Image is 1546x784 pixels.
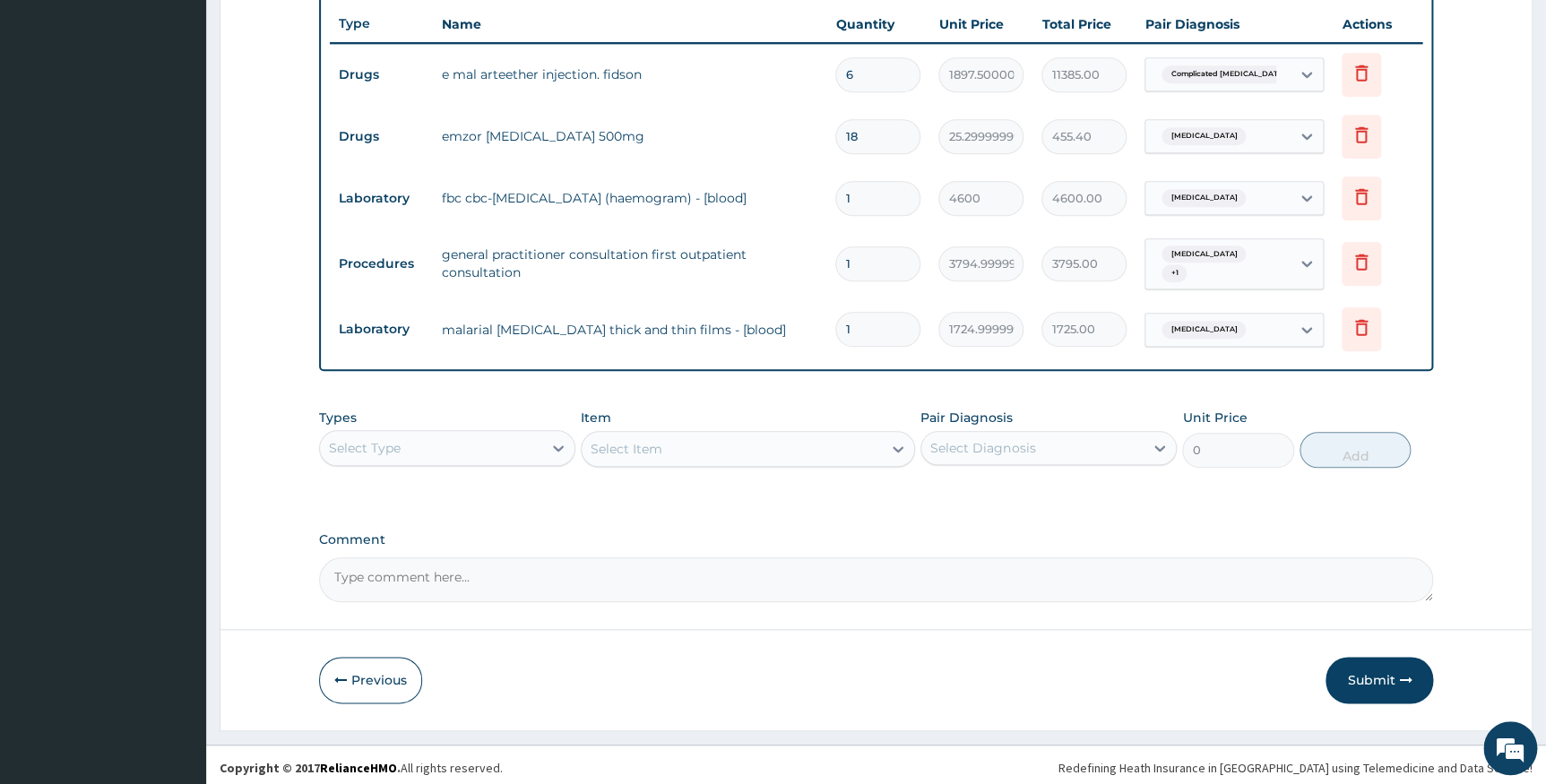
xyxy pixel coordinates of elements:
span: + 1 [1162,264,1187,282]
span: [MEDICAL_DATA] [1162,246,1246,263]
label: Unit Price [1182,409,1247,426]
button: Previous [319,657,422,703]
td: Drugs [330,58,433,91]
label: Types [319,410,357,426]
div: Minimize live chat window [294,9,337,52]
td: malarial [MEDICAL_DATA] thick and thin films - [blood] [433,312,827,348]
div: Select Type [329,439,401,457]
label: Pair Diagnosis [920,409,1013,426]
td: e mal arteether injection. fidson [433,56,827,92]
label: Item [581,409,611,426]
th: Quantity [826,6,929,42]
div: Chat with us now [93,100,301,124]
td: Laboratory [330,313,433,346]
td: Laboratory [330,182,433,215]
span: Complicated [MEDICAL_DATA] [1162,65,1294,83]
div: Select Diagnosis [930,439,1035,457]
span: [MEDICAL_DATA] [1162,321,1246,339]
span: [MEDICAL_DATA] [1162,127,1246,145]
td: emzor [MEDICAL_DATA] 500mg [433,118,827,154]
th: Type [330,7,433,40]
img: d_794563401_company_1708531726252_794563401 [33,90,73,134]
td: Procedures [330,247,433,280]
button: Add [1300,432,1411,468]
label: Comment [319,532,1434,547]
th: Pair Diagnosis [1136,6,1333,42]
th: Unit Price [929,6,1032,42]
th: Actions [1333,6,1422,42]
td: fbc cbc-[MEDICAL_DATA] (haemogram) - [blood] [433,180,827,216]
textarea: Type your message and hit 'Enter' [9,489,341,552]
button: Submit [1326,657,1433,703]
div: Redefining Heath Insurance in [GEOGRAPHIC_DATA] using Telemedicine and Data Science! [1058,759,1533,777]
strong: Copyright © 2017 . [220,760,401,776]
span: [MEDICAL_DATA] [1162,189,1246,207]
td: general practitioner consultation first outpatient consultation [433,237,827,290]
span: We're online! [104,226,247,407]
th: Name [433,6,827,42]
td: Drugs [330,120,433,153]
a: RelianceHMO [320,760,397,776]
th: Total Price [1032,6,1136,42]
